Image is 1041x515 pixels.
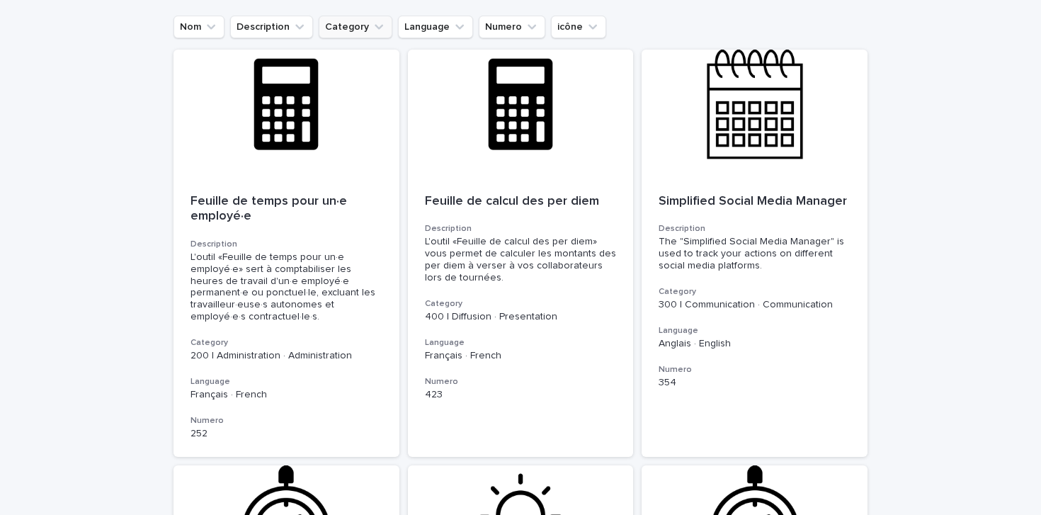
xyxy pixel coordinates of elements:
h3: Category [425,298,617,310]
h3: Description [659,223,851,234]
h3: Numero [659,364,851,375]
a: Simplified Social Media ManagerDescriptionThe "Simplified Social Media Manager" is used to track ... [642,50,868,457]
button: Nom [173,16,224,38]
h3: Language [425,337,617,349]
p: Français · French [190,389,382,401]
h3: Numero [425,376,617,387]
p: Simplified Social Media Manager [659,194,851,210]
a: Feuille de calcul des per diemDescriptionL'outil «Feuille de calcul des per diem» vous permet de ... [408,50,634,457]
p: Feuille de calcul des per diem [425,194,617,210]
p: Français · French [425,350,617,362]
h3: Category [190,337,382,349]
h3: Description [425,223,617,234]
button: Numero [479,16,545,38]
p: 300 | Communication · Communication [659,299,851,311]
p: 354 [659,377,851,389]
h3: Category [659,286,851,298]
p: 252 [190,428,382,440]
h3: Language [190,376,382,387]
div: L'outil «Feuille de calcul des per diem» vous permet de calculer les montants des per diem à vers... [425,236,617,283]
button: icône [551,16,606,38]
a: Feuille de temps pour un·e employé·eDescriptionL'outil «Feuille de temps pour un·e employé·e» ser... [173,50,399,457]
div: The "Simplified Social Media Manager" is used to track your actions on different social media pla... [659,236,851,271]
button: Language [398,16,473,38]
h3: Numero [190,415,382,426]
p: 400 | Diffusion · Presentation [425,311,617,323]
button: Category [319,16,392,38]
p: 200 | Administration · Administration [190,350,382,362]
div: L'outil «Feuille de temps pour un·e employé·e» sert à comptabiliser les heures de travail d'un·e ... [190,251,382,323]
p: 423 [425,389,617,401]
h3: Description [190,239,382,250]
p: Feuille de temps pour un·e employé·e [190,194,382,225]
button: Description [230,16,313,38]
h3: Language [659,325,851,336]
p: Anglais · English [659,338,851,350]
